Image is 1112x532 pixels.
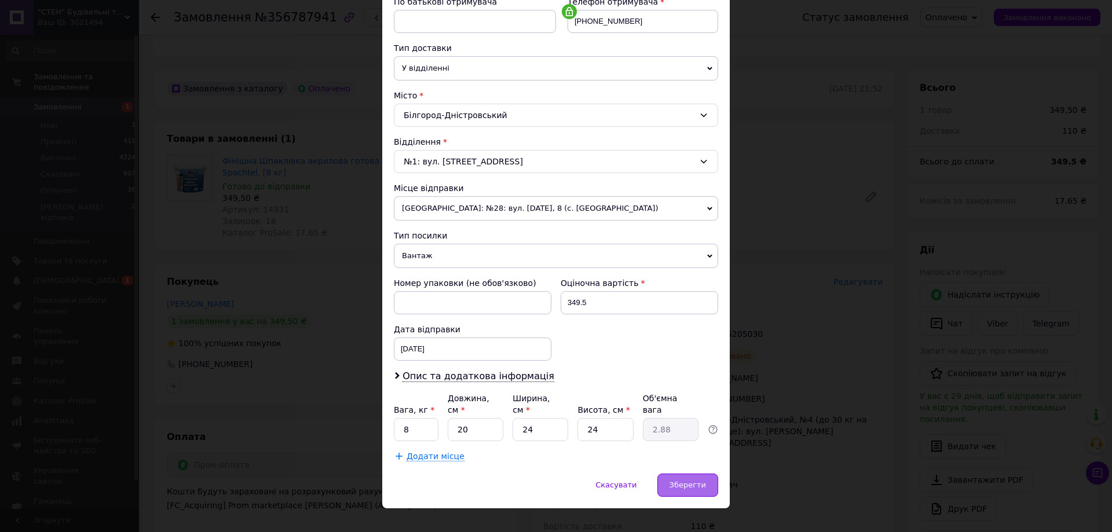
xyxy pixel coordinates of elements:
div: Об'ємна вага [643,392,698,416]
label: Ширина, см [513,394,550,414]
label: Довжина, см [448,394,489,414]
input: +380 [568,10,718,33]
div: Відділення [394,136,718,148]
span: Скасувати [595,480,637,489]
label: Висота, см [577,405,630,414]
div: №1: вул. [STREET_ADDRESS] [394,150,718,173]
span: [GEOGRAPHIC_DATA]: №28: вул. [DATE], 8 (с. [GEOGRAPHIC_DATA]) [394,196,718,221]
div: Дата відправки [394,324,551,335]
span: Місце відправки [394,184,464,193]
div: Оціночна вартість [561,277,718,289]
span: Зберегти [670,480,706,489]
span: Додати місце [407,452,464,461]
div: Білгород-Дністровський [394,104,718,127]
div: Номер упаковки (не обов'язково) [394,277,551,289]
span: Вантаж [394,244,718,268]
div: Місто [394,90,718,101]
span: Опис та додаткова інформація [403,370,554,382]
span: Тип доставки [394,43,452,53]
span: У відділенні [394,56,718,80]
label: Вага, кг [394,405,434,414]
span: Тип посилки [394,231,447,240]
